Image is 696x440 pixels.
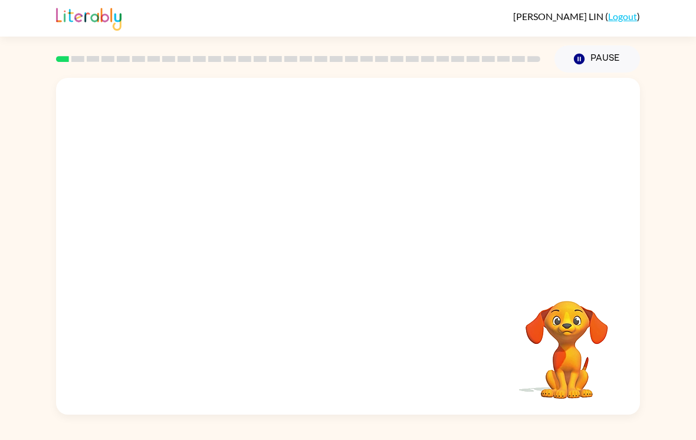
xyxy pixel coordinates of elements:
img: Literably [56,5,122,31]
span: [PERSON_NAME] LIN [513,11,605,22]
button: Pause [554,45,640,73]
a: Logout [608,11,637,22]
video: Your browser must support playing .mp4 files to use Literably. Please try using another browser. [508,283,626,400]
div: ( ) [513,11,640,22]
